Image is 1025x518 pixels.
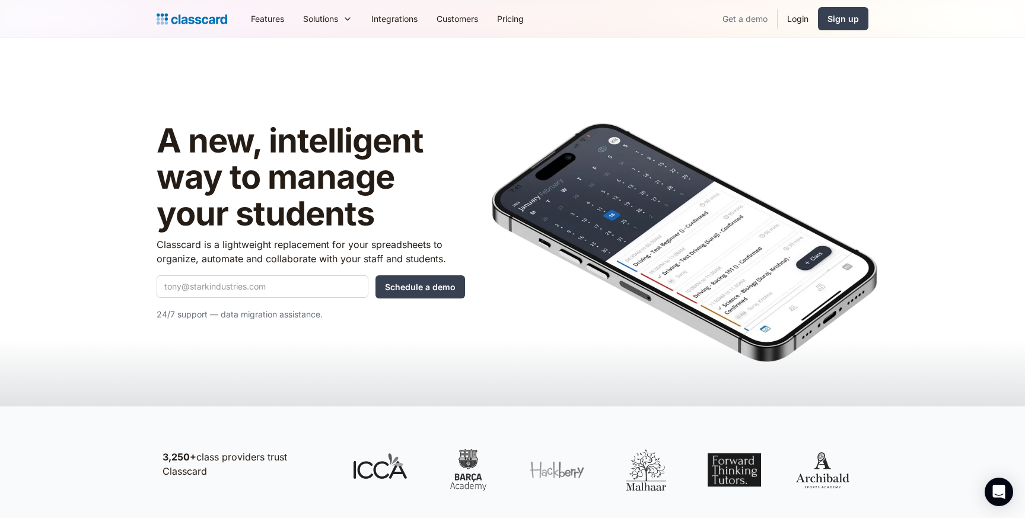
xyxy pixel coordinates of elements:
[157,123,465,233] h1: A new, intelligent way to manage your students
[241,5,294,32] a: Features
[427,5,488,32] a: Customers
[985,478,1013,506] div: Open Intercom Messenger
[294,5,362,32] div: Solutions
[157,307,465,322] p: 24/7 support — data migration assistance.
[488,5,533,32] a: Pricing
[157,275,465,298] form: Quick Demo Form
[157,275,368,298] input: tony@starkindustries.com
[362,5,427,32] a: Integrations
[778,5,818,32] a: Login
[375,275,465,298] input: Schedule a demo
[713,5,777,32] a: Get a demo
[163,450,329,478] p: class providers trust Classcard
[303,12,338,25] div: Solutions
[827,12,859,25] div: Sign up
[157,11,227,27] a: Logo
[157,237,465,266] p: Classcard is a lightweight replacement for your spreadsheets to organize, automate and collaborat...
[818,7,868,30] a: Sign up
[163,451,196,463] strong: 3,250+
